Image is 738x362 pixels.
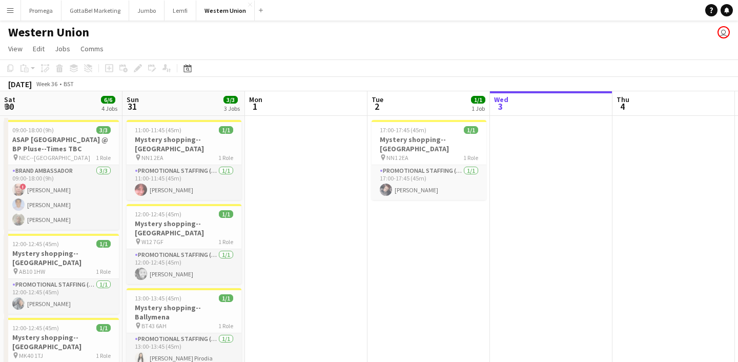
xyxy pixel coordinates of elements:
span: Edit [33,44,45,53]
app-job-card: 12:00-12:45 (45m)1/1Mystery shopping--[GEOGRAPHIC_DATA] AB10 1HW1 RolePromotional Staffing (Myste... [4,234,119,314]
span: Thu [617,95,629,104]
h3: Mystery shopping--[GEOGRAPHIC_DATA] [4,249,119,267]
span: 11:00-11:45 (45m) [135,126,181,134]
span: 12:00-12:45 (45m) [135,210,181,218]
app-card-role: Promotional Staffing (Mystery Shopper)1/111:00-11:45 (45m)[PERSON_NAME] [127,165,241,200]
span: Sun [127,95,139,104]
span: NN1 2EA [141,154,163,162]
div: 3 Jobs [224,105,240,112]
span: 09:00-18:00 (9h) [12,126,54,134]
span: 1 Role [218,322,233,330]
span: 1 Role [96,154,111,162]
span: 1 Role [463,154,478,162]
span: View [8,44,23,53]
span: 1 Role [218,238,233,246]
div: 4 Jobs [101,105,117,112]
span: Week 36 [34,80,59,88]
span: ! [20,184,26,190]
span: 1/1 [96,324,111,332]
app-card-role: Brand Ambassador3/309:00-18:00 (9h)![PERSON_NAME][PERSON_NAME][PERSON_NAME] [4,165,119,230]
span: W12 7GF [141,238,163,246]
app-job-card: 09:00-18:00 (9h)3/3ASAP [GEOGRAPHIC_DATA] @ BP Pluse--Times TBC NEC--[GEOGRAPHIC_DATA]1 RoleBrand... [4,120,119,230]
h3: Mystery shopping--Ballymena [127,303,241,321]
span: BT43 6AH [141,322,167,330]
app-card-role: Promotional Staffing (Mystery Shopper)1/117:00-17:45 (45m)[PERSON_NAME] [372,165,486,200]
span: Comms [80,44,104,53]
a: Edit [29,42,49,55]
div: 1 Job [471,105,485,112]
span: 12:00-12:45 (45m) [12,324,59,332]
span: Sat [4,95,15,104]
a: View [4,42,27,55]
button: Promega [21,1,61,21]
span: NEC--[GEOGRAPHIC_DATA] [19,154,90,162]
span: Mon [249,95,262,104]
span: 17:00-17:45 (45m) [380,126,426,134]
span: AB10 1HW [19,268,45,275]
span: 6/6 [101,96,115,104]
span: 30 [3,100,15,112]
app-job-card: 17:00-17:45 (45m)1/1Mystery shopping--[GEOGRAPHIC_DATA] NN1 2EA1 RolePromotional Staffing (Myster... [372,120,486,200]
span: 12:00-12:45 (45m) [12,240,59,248]
span: 1/1 [219,294,233,302]
app-user-avatar: Booking & Talent Team [717,26,730,38]
h3: Mystery shopping--[GEOGRAPHIC_DATA] [372,135,486,153]
span: MK40 1TJ [19,352,43,359]
app-card-role: Promotional Staffing (Mystery Shopper)1/112:00-12:45 (45m)[PERSON_NAME] [4,279,119,314]
a: Comms [76,42,108,55]
span: 13:00-13:45 (45m) [135,294,181,302]
span: 3/3 [96,126,111,134]
span: 1/1 [96,240,111,248]
h3: Mystery shopping--[GEOGRAPHIC_DATA] [127,135,241,153]
span: 1/1 [464,126,478,134]
h1: Western Union [8,25,89,40]
div: [DATE] [8,79,32,89]
span: 1 Role [96,268,111,275]
span: 4 [615,100,629,112]
span: 1 [248,100,262,112]
div: BST [64,80,74,88]
app-job-card: 12:00-12:45 (45m)1/1Mystery shopping--[GEOGRAPHIC_DATA] W12 7GF1 RolePromotional Staffing (Myster... [127,204,241,284]
h3: Mystery shopping--[GEOGRAPHIC_DATA] [127,219,241,237]
a: Jobs [51,42,74,55]
span: 31 [125,100,139,112]
span: Tue [372,95,383,104]
span: 3/3 [223,96,238,104]
button: Western Union [196,1,255,21]
h3: Mystery shopping--[GEOGRAPHIC_DATA] [4,333,119,351]
span: 1/1 [219,210,233,218]
span: Jobs [55,44,70,53]
span: 1 Role [96,352,111,359]
span: Wed [494,95,508,104]
span: 1/1 [219,126,233,134]
span: NN1 2EA [386,154,408,162]
button: Jumbo [129,1,165,21]
span: 3 [493,100,508,112]
button: Lemfi [165,1,196,21]
app-job-card: 11:00-11:45 (45m)1/1Mystery shopping--[GEOGRAPHIC_DATA] NN1 2EA1 RolePromotional Staffing (Myster... [127,120,241,200]
h3: ASAP [GEOGRAPHIC_DATA] @ BP Pluse--Times TBC [4,135,119,153]
button: GottaBe! Marketing [61,1,129,21]
span: 1/1 [471,96,485,104]
span: 1 Role [218,154,233,162]
span: 2 [370,100,383,112]
app-card-role: Promotional Staffing (Mystery Shopper)1/112:00-12:45 (45m)[PERSON_NAME] [127,249,241,284]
